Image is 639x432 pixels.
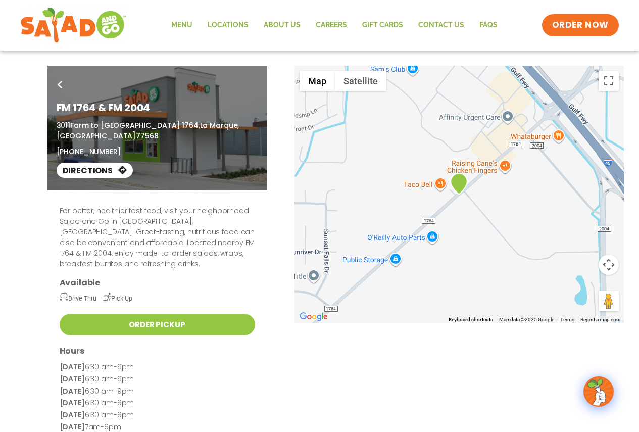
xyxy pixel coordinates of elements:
span: Drive-Thru [60,295,96,302]
button: Drag Pegman onto the map to open Street View [599,291,619,311]
h3: Available [60,277,255,288]
a: [PHONE_NUMBER] [57,147,121,157]
a: Locations [200,14,256,37]
p: For better, healthier fast food, visit your neighborhood Salad and Go in [GEOGRAPHIC_DATA], [GEOG... [60,206,255,269]
span: 3011 [57,120,70,130]
a: Menu [164,14,200,37]
h3: Hours [60,346,255,356]
nav: Menu [164,14,505,37]
span: 77568 [136,131,158,141]
button: Map camera controls [599,255,619,275]
p: 6:30 am-9pm [60,409,255,421]
a: Order Pickup [60,314,255,335]
img: new-SAG-logo-768×292 [20,5,127,45]
strong: [DATE] [60,410,85,420]
a: Directions [57,163,133,178]
span: Farm to [GEOGRAPHIC_DATA] 1764, [70,120,200,130]
span: ORDER NOW [552,19,609,31]
h1: FM 1764 & FM 2004 [57,100,258,115]
a: About Us [256,14,308,37]
strong: [DATE] [60,362,85,372]
p: 6:30 am-9pm [60,397,255,409]
a: GIFT CARDS [355,14,411,37]
span: La Marque, [200,120,239,130]
a: FAQs [472,14,505,37]
strong: [DATE] [60,386,85,396]
p: 6:30 am-9pm [60,373,255,386]
strong: [DATE] [60,374,85,384]
a: Contact Us [411,14,472,37]
img: wpChatIcon [584,377,613,406]
p: 6:30 am-9pm [60,361,255,373]
span: [GEOGRAPHIC_DATA] [57,131,136,141]
strong: [DATE] [60,422,85,432]
span: Pick-Up [103,295,132,302]
p: 6:30 am-9pm [60,386,255,398]
a: Careers [308,14,355,37]
a: Report a map error [580,317,621,322]
a: ORDER NOW [542,14,619,36]
strong: [DATE] [60,398,85,408]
